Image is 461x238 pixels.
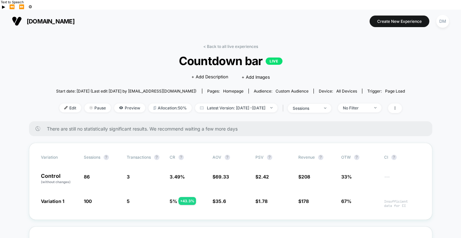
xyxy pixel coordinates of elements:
span: 35.6 [215,198,226,204]
span: 5 % [170,198,177,204]
span: 178 [301,198,309,204]
span: Edit [59,103,81,112]
div: Audience: [254,89,309,94]
span: CI [384,155,420,160]
span: $ [298,174,310,179]
span: $ [298,198,309,204]
button: Forward [17,4,26,10]
img: end [324,107,326,109]
button: ? [267,155,272,160]
div: No Filter [343,105,369,110]
span: There are still no statistically significant results. We recommend waiting a few more days [47,126,419,132]
p: LIVE [266,58,282,65]
span: $ [213,174,229,179]
button: Previous [7,4,17,10]
div: sessions [293,106,319,111]
span: Start date: [DATE] (Last edit [DATE] by [EMAIL_ADDRESS][DOMAIN_NAME]) [56,89,196,94]
img: calendar [200,106,204,109]
div: + 43.3 % [179,197,196,205]
span: $ [213,198,226,204]
img: edit [64,106,68,109]
span: 67% [341,198,351,204]
button: ? [391,155,397,160]
span: 5 [127,198,130,204]
span: homepage [223,89,244,94]
button: ? [179,155,184,160]
button: Settings [26,4,34,10]
span: Page Load [385,89,405,94]
span: 1.78 [258,198,268,204]
span: 208 [301,174,310,179]
span: Transactions [127,155,151,160]
span: Preview [114,103,145,112]
span: 33% [341,174,352,179]
span: Allocation: 50% [148,103,192,112]
span: Pause [84,103,111,112]
button: DM [434,15,451,28]
span: Custom Audience [276,89,309,94]
span: 86 [84,174,90,179]
div: Pages: [207,89,244,94]
button: ? [318,155,323,160]
span: OTW [341,155,378,160]
span: 69.33 [215,174,229,179]
button: [DOMAIN_NAME] [10,16,77,26]
span: + Add Description [191,74,228,80]
span: $ [255,198,268,204]
span: (without changes) [41,180,71,184]
img: end [374,107,377,108]
img: rebalance [153,106,156,110]
span: all devices [336,89,357,94]
div: Trigger: [367,89,405,94]
span: AOV [213,155,221,160]
span: $ [255,174,269,179]
span: Variation [41,155,77,160]
a: < Back to all live experiences [203,44,258,49]
span: | [281,103,288,113]
span: 100 [84,198,92,204]
button: ? [104,155,109,160]
span: 3.49 % [170,174,185,179]
span: 3 [127,174,130,179]
span: Variation 1 [41,198,64,204]
span: CR [170,155,175,160]
span: + Add Images [242,74,270,80]
span: [DOMAIN_NAME] [27,18,75,25]
button: ? [154,155,159,160]
p: Control [41,173,77,184]
span: PSV [255,155,264,160]
span: Sessions [84,155,100,160]
img: end [89,106,93,109]
button: ? [225,155,230,160]
button: ? [354,155,359,160]
span: Revenue [298,155,315,160]
span: Countdown bar [74,54,388,68]
span: Latest Version: [DATE] - [DATE] [195,103,278,112]
div: DM [436,15,449,28]
button: Create New Experience [370,16,429,27]
span: Insufficient data for CI [384,199,420,208]
img: end [270,107,273,108]
span: 2.42 [258,174,269,179]
img: Visually logo [12,16,22,26]
span: Device: [313,89,362,94]
span: --- [384,175,420,184]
